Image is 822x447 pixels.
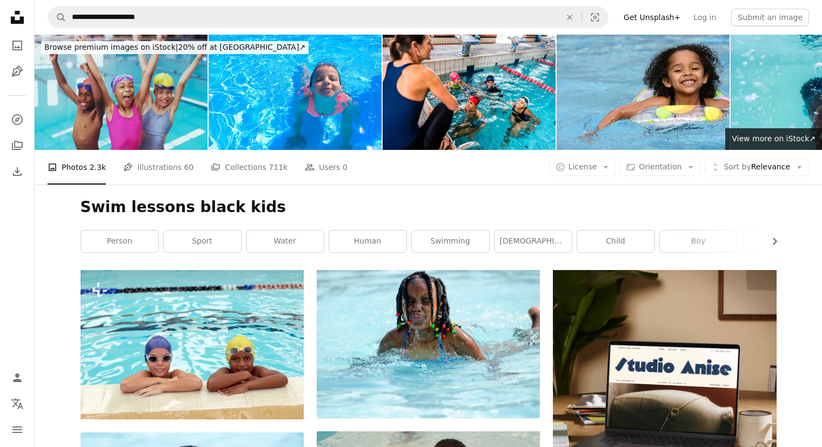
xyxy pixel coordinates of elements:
[44,43,178,51] span: Browse premium images on iStock |
[317,270,540,418] img: a woman with dreadlocks swimming in a pool
[660,231,737,252] a: boy
[305,150,347,185] a: Users 0
[577,231,654,252] a: child
[765,231,777,252] button: scroll list to the right
[6,35,28,56] a: Photos
[317,339,540,349] a: a woman with dreadlocks swimming in a pool
[743,231,820,252] a: blue
[494,231,572,252] a: [DEMOGRAPHIC_DATA]
[246,231,324,252] a: water
[164,231,241,252] a: sport
[184,161,194,173] span: 60
[6,161,28,182] a: Download History
[639,162,681,171] span: Orientation
[731,9,809,26] button: Submit an image
[35,35,208,150] img: Portrait of a group of young children cheering during a swimming lesson in an indoor pool
[724,162,790,173] span: Relevance
[6,419,28,441] button: Menu
[620,159,700,176] button: Orientation
[732,134,816,143] span: View more on iStock ↗
[383,35,556,150] img: People listening to instructor in swimming class
[6,393,28,415] button: Language
[81,198,777,217] h1: Swim lessons black kids
[269,161,288,173] span: 711k
[6,109,28,130] a: Explore
[343,161,347,173] span: 0
[6,135,28,156] a: Collections
[209,35,382,150] img: Little girls playing and swimming in the pool
[6,367,28,389] a: Log in / Sign up
[48,6,609,28] form: Find visuals sitewide
[412,231,489,252] a: swimming
[35,35,315,61] a: Browse premium images on iStock|20% off at [GEOGRAPHIC_DATA]↗
[81,231,158,252] a: person
[558,7,582,28] button: Clear
[557,35,730,150] img: Dark haired girl swimming with a rubber ring
[81,270,304,419] img: two children wearing swimming goggles in a swimming pool
[569,162,597,171] span: License
[724,162,751,171] span: Sort by
[705,159,809,176] button: Sort byRelevance
[617,9,687,26] a: Get Unsplash+
[725,128,822,150] a: View more on iStock↗
[329,231,406,252] a: human
[582,7,608,28] button: Visual search
[123,150,193,185] a: Illustrations 60
[48,7,66,28] button: Search Unsplash
[550,159,616,176] button: License
[687,9,723,26] a: Log in
[81,339,304,349] a: two children wearing swimming goggles in a swimming pool
[211,150,288,185] a: Collections 711k
[44,43,305,51] span: 20% off at [GEOGRAPHIC_DATA] ↗
[6,61,28,82] a: Illustrations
